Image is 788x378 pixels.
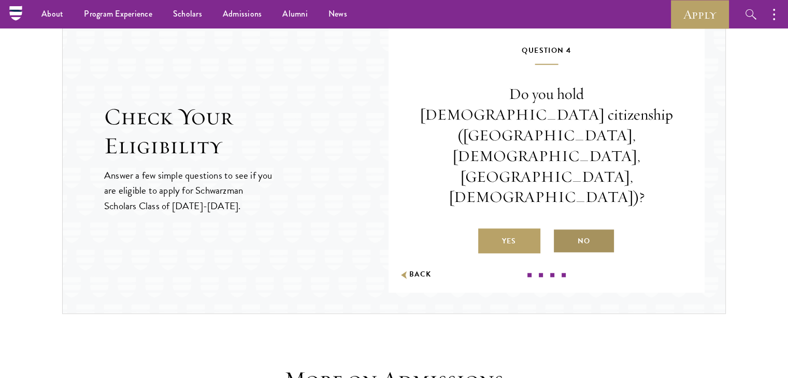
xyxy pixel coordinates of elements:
h2: Check Your Eligibility [104,103,389,161]
label: Yes [478,228,540,253]
h5: Question 4 [420,44,674,65]
label: No [553,228,615,253]
p: Do you hold [DEMOGRAPHIC_DATA] citizenship ([GEOGRAPHIC_DATA], [DEMOGRAPHIC_DATA], [GEOGRAPHIC_DA... [420,84,674,208]
p: Answer a few simple questions to see if you are eligible to apply for Schwarzman Scholars Class o... [104,168,274,213]
button: Back [399,269,432,280]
